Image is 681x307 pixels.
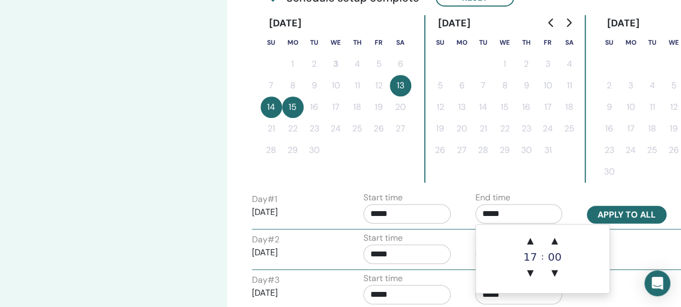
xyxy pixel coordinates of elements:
[368,96,390,118] button: 19
[494,139,516,161] button: 29
[559,53,580,75] button: 4
[368,32,390,53] th: Friday
[599,96,620,118] button: 9
[587,206,666,224] button: Apply to all
[325,75,347,96] button: 10
[516,75,537,96] button: 9
[451,96,473,118] button: 13
[559,96,580,118] button: 18
[430,15,480,32] div: [DATE]
[599,118,620,139] button: 16
[537,75,559,96] button: 10
[282,139,304,161] button: 29
[252,233,279,246] label: Day # 2
[368,118,390,139] button: 26
[516,118,537,139] button: 23
[368,75,390,96] button: 12
[252,206,339,219] p: [DATE]
[451,118,473,139] button: 20
[537,139,559,161] button: 31
[544,230,565,252] span: ▲
[642,96,663,118] button: 11
[430,96,451,118] button: 12
[599,139,620,161] button: 23
[430,75,451,96] button: 5
[363,232,403,245] label: Start time
[430,139,451,161] button: 26
[347,118,368,139] button: 25
[473,32,494,53] th: Tuesday
[544,252,565,262] div: 00
[347,32,368,53] th: Thursday
[261,75,282,96] button: 7
[642,139,663,161] button: 25
[304,139,325,161] button: 30
[494,96,516,118] button: 15
[516,53,537,75] button: 2
[282,118,304,139] button: 22
[347,75,368,96] button: 11
[282,96,304,118] button: 15
[363,191,403,204] label: Start time
[494,32,516,53] th: Wednesday
[541,230,544,284] div: :
[282,75,304,96] button: 8
[304,96,325,118] button: 16
[620,139,642,161] button: 24
[430,32,451,53] th: Sunday
[516,32,537,53] th: Thursday
[543,12,560,33] button: Go to previous month
[252,274,279,287] label: Day # 3
[642,118,663,139] button: 18
[475,191,510,204] label: End time
[559,75,580,96] button: 11
[519,252,541,262] div: 17
[304,118,325,139] button: 23
[261,118,282,139] button: 21
[620,118,642,139] button: 17
[473,75,494,96] button: 7
[544,262,565,284] span: ▼
[347,53,368,75] button: 4
[599,15,649,32] div: [DATE]
[430,118,451,139] button: 19
[451,139,473,161] button: 27
[494,75,516,96] button: 8
[620,96,642,118] button: 10
[282,32,304,53] th: Monday
[261,96,282,118] button: 14
[304,32,325,53] th: Tuesday
[252,246,339,259] p: [DATE]
[473,139,494,161] button: 28
[599,32,620,53] th: Sunday
[516,139,537,161] button: 30
[642,32,663,53] th: Tuesday
[516,96,537,118] button: 16
[599,161,620,183] button: 30
[325,96,347,118] button: 17
[363,272,403,285] label: Start time
[390,53,411,75] button: 6
[559,118,580,139] button: 25
[473,118,494,139] button: 21
[347,96,368,118] button: 18
[390,75,411,96] button: 13
[261,139,282,161] button: 28
[599,75,620,96] button: 2
[390,118,411,139] button: 27
[644,270,670,296] div: Open Intercom Messenger
[519,262,541,284] span: ▼
[390,32,411,53] th: Saturday
[560,12,577,33] button: Go to next month
[620,32,642,53] th: Monday
[494,53,516,75] button: 1
[451,32,473,53] th: Monday
[325,53,347,75] button: 3
[252,193,277,206] label: Day # 1
[620,75,642,96] button: 3
[537,96,559,118] button: 17
[642,75,663,96] button: 4
[519,230,541,252] span: ▲
[325,32,347,53] th: Wednesday
[282,53,304,75] button: 1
